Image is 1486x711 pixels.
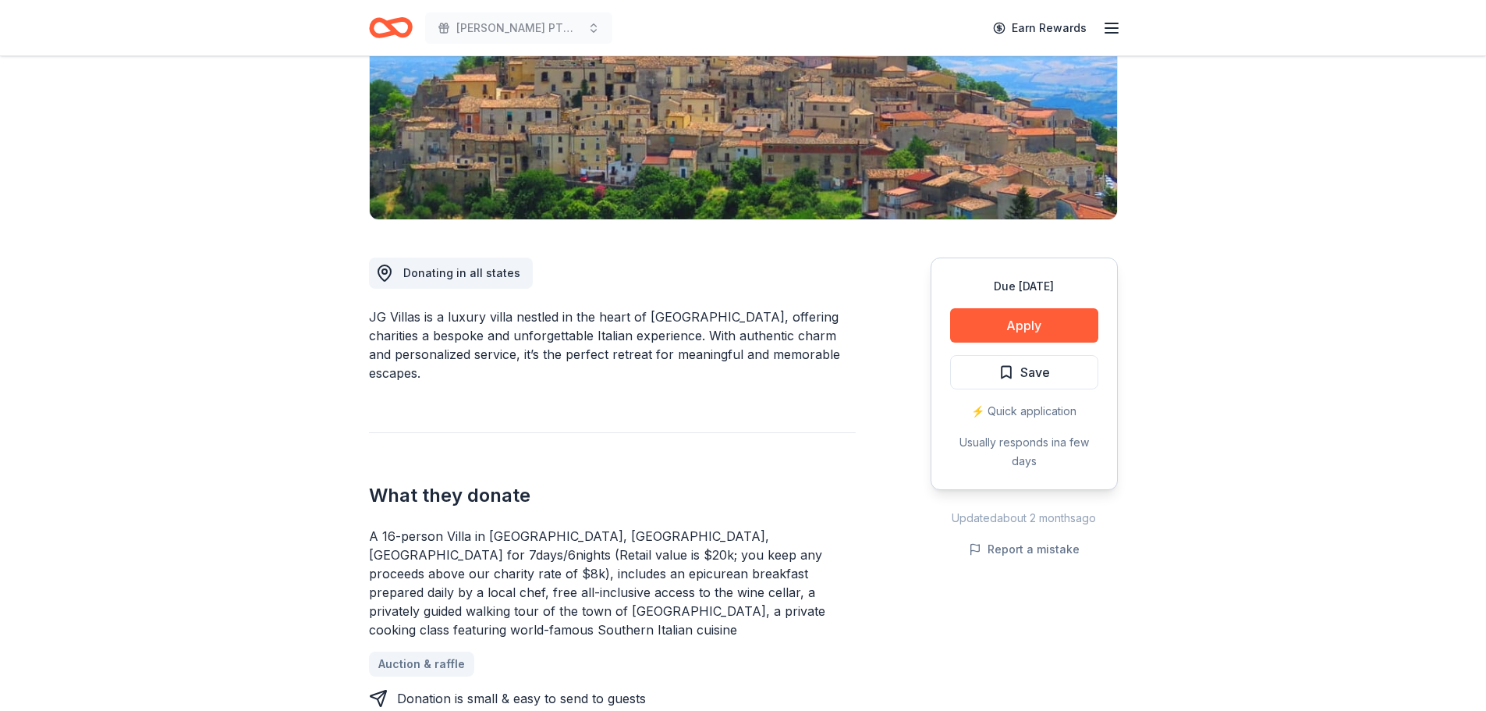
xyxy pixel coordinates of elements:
[369,527,856,639] div: A 16-person Villa in [GEOGRAPHIC_DATA], [GEOGRAPHIC_DATA], [GEOGRAPHIC_DATA] for 7days/6nights (R...
[369,308,856,382] div: JG Villas is a luxury villa nestled in the heart of [GEOGRAPHIC_DATA], offering charities a bespo...
[1020,362,1050,382] span: Save
[403,266,520,279] span: Donating in all states
[397,689,646,708] div: Donation is small & easy to send to guests
[456,19,581,37] span: [PERSON_NAME] PTO Tricky TRay
[950,277,1098,296] div: Due [DATE]
[950,308,1098,343] button: Apply
[984,14,1096,42] a: Earn Rewards
[950,402,1098,421] div: ⚡️ Quick application
[969,540,1080,559] button: Report a mistake
[931,509,1118,528] div: Updated about 2 months ago
[369,652,474,677] a: Auction & raffle
[950,433,1098,471] div: Usually responds in a few days
[369,483,856,508] h2: What they donate
[425,12,612,44] button: [PERSON_NAME] PTO Tricky TRay
[369,9,413,46] a: Home
[950,355,1098,389] button: Save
